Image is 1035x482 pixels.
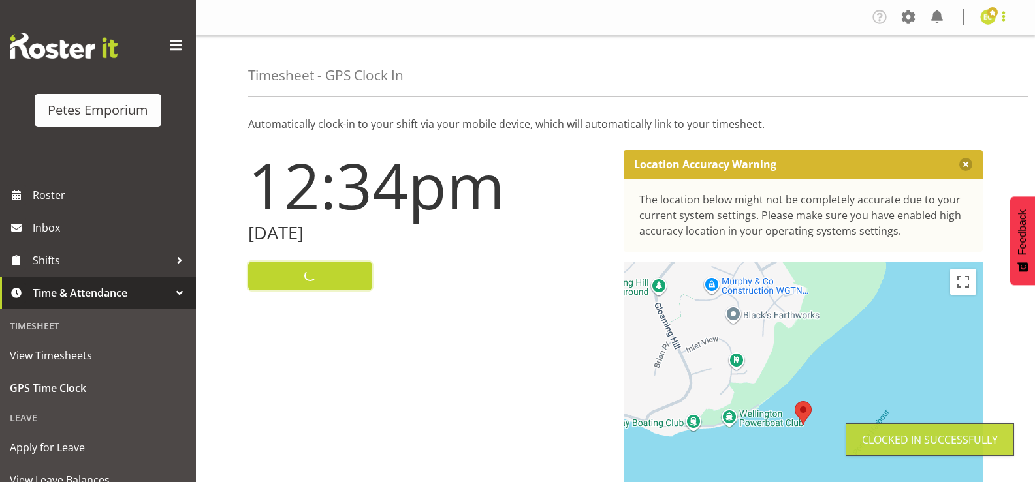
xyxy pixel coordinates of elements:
div: Timesheet [3,312,193,339]
div: Clocked in Successfully [862,432,998,447]
button: Feedback - Show survey [1010,196,1035,285]
img: emma-croft7499.jpg [980,9,996,25]
p: Automatically clock-in to your shift via your mobile device, which will automatically link to you... [248,116,983,132]
a: GPS Time Clock [3,372,193,404]
div: The location below might not be completely accurate due to your current system settings. Please m... [639,192,968,239]
div: Leave [3,404,193,431]
h1: 12:34pm [248,150,608,220]
a: Apply for Leave [3,431,193,464]
span: GPS Time Clock [10,378,186,398]
span: Shifts [33,250,170,270]
span: Roster [33,185,189,205]
span: View Timesheets [10,346,186,365]
span: Inbox [33,218,189,237]
span: Apply for Leave [10,438,186,457]
p: Location Accuracy Warning [634,158,776,171]
h2: [DATE] [248,223,608,243]
a: View Timesheets [3,339,193,372]
span: Feedback [1017,209,1028,255]
button: Toggle fullscreen view [950,269,976,295]
div: Petes Emporium [48,100,148,120]
img: Rosterit website logo [10,33,118,59]
span: Time & Attendance [33,283,170,303]
button: Close message [959,158,972,171]
h4: Timesheet - GPS Clock In [248,68,404,83]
